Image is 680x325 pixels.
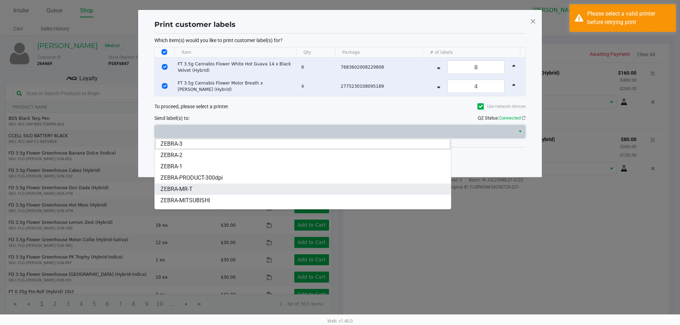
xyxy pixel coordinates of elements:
[298,58,338,77] td: 8
[175,77,298,96] td: FT 3.5g Cannabis Flower Motor Breath x [PERSON_NAME] (Hybrid)
[154,104,229,109] span: To proceed, please select a printer.
[296,47,335,58] th: Qty
[162,64,168,70] input: Select Row
[478,115,526,121] span: QZ Status:
[515,125,525,138] button: Select
[174,47,296,58] th: Item
[298,77,338,96] td: 4
[499,115,521,121] span: Connected
[335,47,423,58] th: Package
[175,58,298,77] td: FT 3.5g Cannabis Flower White Hot Guava 14 x Black Velvet (Hybrid)
[162,83,168,89] input: Select Row
[160,208,222,216] span: ZEBRA-[PERSON_NAME]
[154,115,189,121] span: Send label(s) to:
[160,162,182,171] span: ZEBRA-1
[327,318,353,324] span: Web: v1.40.0
[477,103,526,110] label: Use network devices
[160,140,182,148] span: ZEBRA-3
[154,19,236,30] h1: Print customer labels
[161,49,167,55] input: Select All Rows
[160,174,223,182] span: ZEBRA-PRODUCT-300dpi
[587,10,670,27] div: Please select a valid printer before retrying print
[423,47,520,58] th: # of labels
[160,185,193,193] span: ZEBRA-MR-T
[155,47,525,96] div: Data table
[338,77,426,96] td: 2775230108095189
[160,196,210,205] span: ZEBRA-MITSUBISHI
[154,37,526,43] p: Which item(s) would you like to print customer label(s) for?
[160,151,182,159] span: ZEBRA-2
[338,58,426,77] td: 7683602008229808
